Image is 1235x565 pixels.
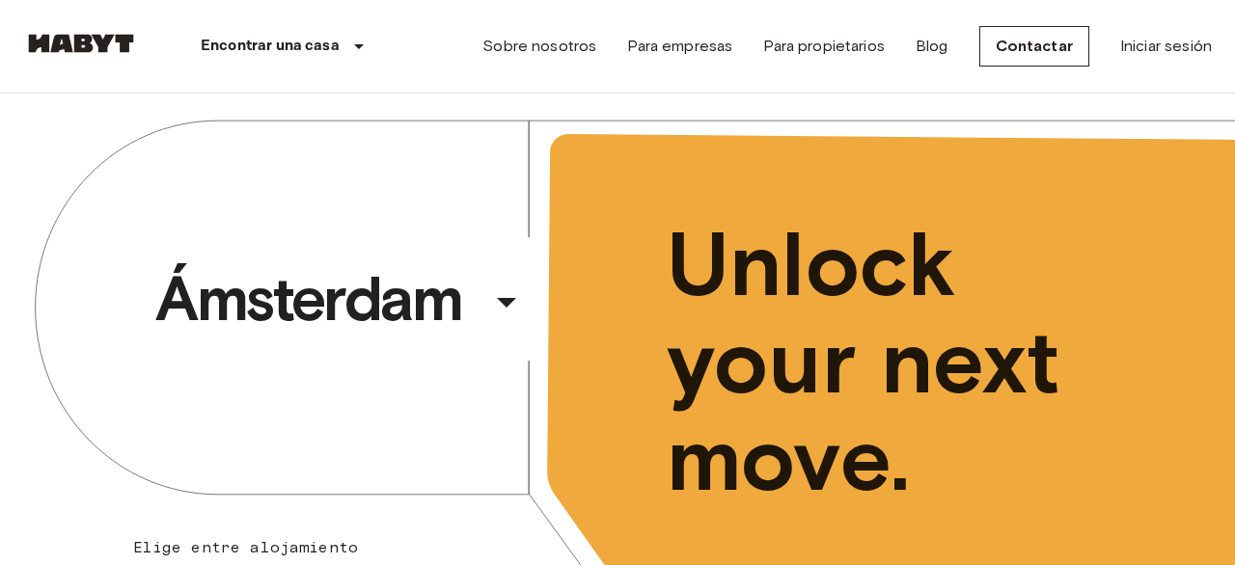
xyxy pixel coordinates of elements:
[148,255,537,343] button: Ámsterdam
[1120,35,1212,58] a: Iniciar sesión
[482,35,596,58] a: Sobre nosotros
[763,35,885,58] a: Para propietarios
[979,26,1089,67] a: Contactar
[667,216,1161,509] span: Unlock your next move.
[155,260,483,337] span: Ámsterdam
[23,34,139,53] img: Habyt
[627,35,732,58] a: Para empresas
[201,35,340,58] p: Encontrar una casa
[916,35,948,58] a: Blog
